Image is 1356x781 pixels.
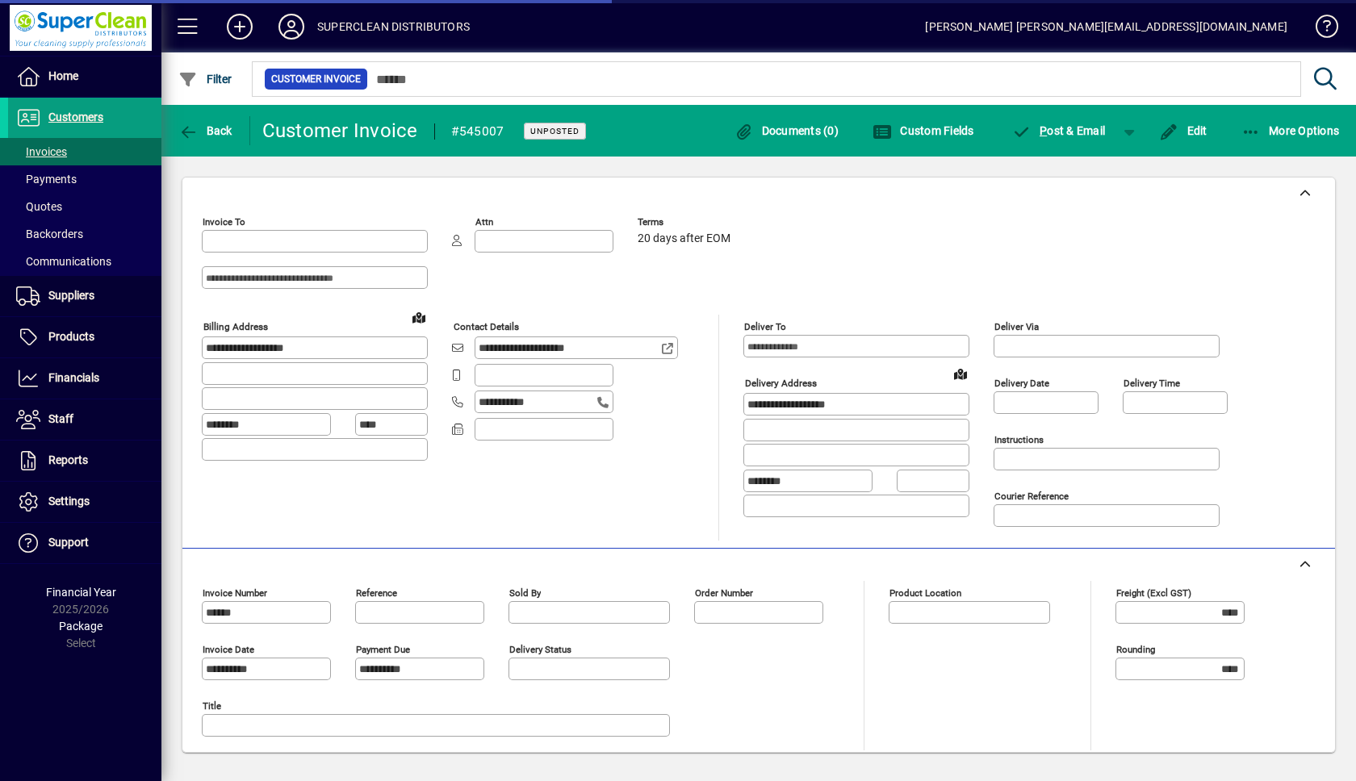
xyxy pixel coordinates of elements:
mat-label: Rounding [1116,644,1155,655]
button: Filter [174,65,236,94]
span: Invoices [16,145,67,158]
button: Add [214,12,266,41]
span: P [1040,124,1047,137]
button: Custom Fields [868,116,978,145]
span: Suppliers [48,289,94,302]
span: Quotes [16,200,62,213]
mat-label: Instructions [994,434,1044,445]
span: Payments [16,173,77,186]
mat-label: Product location [889,587,961,599]
span: Backorders [16,228,83,240]
span: Financial Year [46,586,116,599]
span: ost & Email [1012,124,1106,137]
a: Products [8,317,161,357]
div: Customer Invoice [262,118,418,144]
a: Staff [8,399,161,440]
a: Payments [8,165,161,193]
a: View on map [406,304,432,330]
mat-label: Deliver To [744,321,786,332]
button: Back [174,116,236,145]
span: More Options [1241,124,1340,137]
mat-label: Freight (excl GST) [1116,587,1191,599]
mat-label: Deliver via [994,321,1039,332]
span: Support [48,536,89,549]
span: Unposted [530,126,580,136]
mat-label: Invoice date [203,644,254,655]
mat-label: Delivery date [994,378,1049,389]
button: More Options [1237,116,1344,145]
span: Terms [638,217,734,228]
span: Customers [48,111,103,123]
span: Custom Fields [873,124,974,137]
a: Backorders [8,220,161,248]
mat-label: Payment due [356,644,410,655]
app-page-header-button: Back [161,116,250,145]
mat-label: Invoice number [203,587,267,599]
button: Post & Email [1004,116,1114,145]
a: Knowledge Base [1304,3,1336,56]
a: Suppliers [8,276,161,316]
div: [PERSON_NAME] [PERSON_NAME][EMAIL_ADDRESS][DOMAIN_NAME] [925,14,1287,40]
mat-label: Delivery status [509,644,571,655]
a: Settings [8,482,161,522]
button: Edit [1155,116,1212,145]
span: Financials [48,371,99,384]
span: Package [59,620,103,633]
span: Edit [1159,124,1207,137]
a: Home [8,56,161,97]
span: Staff [48,412,73,425]
span: Products [48,330,94,343]
span: Customer Invoice [271,71,361,87]
mat-label: Courier Reference [994,491,1069,502]
a: Reports [8,441,161,481]
div: #545007 [451,119,504,144]
span: Reports [48,453,88,466]
button: Profile [266,12,317,41]
mat-label: Title [203,700,221,712]
mat-label: Invoice To [203,216,245,228]
span: 20 days after EOM [638,232,730,245]
mat-label: Reference [356,587,397,599]
span: Home [48,69,78,82]
mat-label: Order number [695,587,753,599]
mat-label: Sold by [509,587,541,599]
a: Financials [8,358,161,399]
span: Communications [16,255,111,268]
mat-label: Delivery time [1124,378,1180,389]
span: Documents (0) [734,124,839,137]
a: Communications [8,248,161,275]
span: Filter [178,73,232,86]
span: Back [178,124,232,137]
a: Invoices [8,138,161,165]
mat-label: Attn [475,216,493,228]
a: Quotes [8,193,161,220]
button: Documents (0) [730,116,843,145]
a: Support [8,523,161,563]
div: SUPERCLEAN DISTRIBUTORS [317,14,470,40]
span: Settings [48,495,90,507]
a: View on map [948,361,973,386]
